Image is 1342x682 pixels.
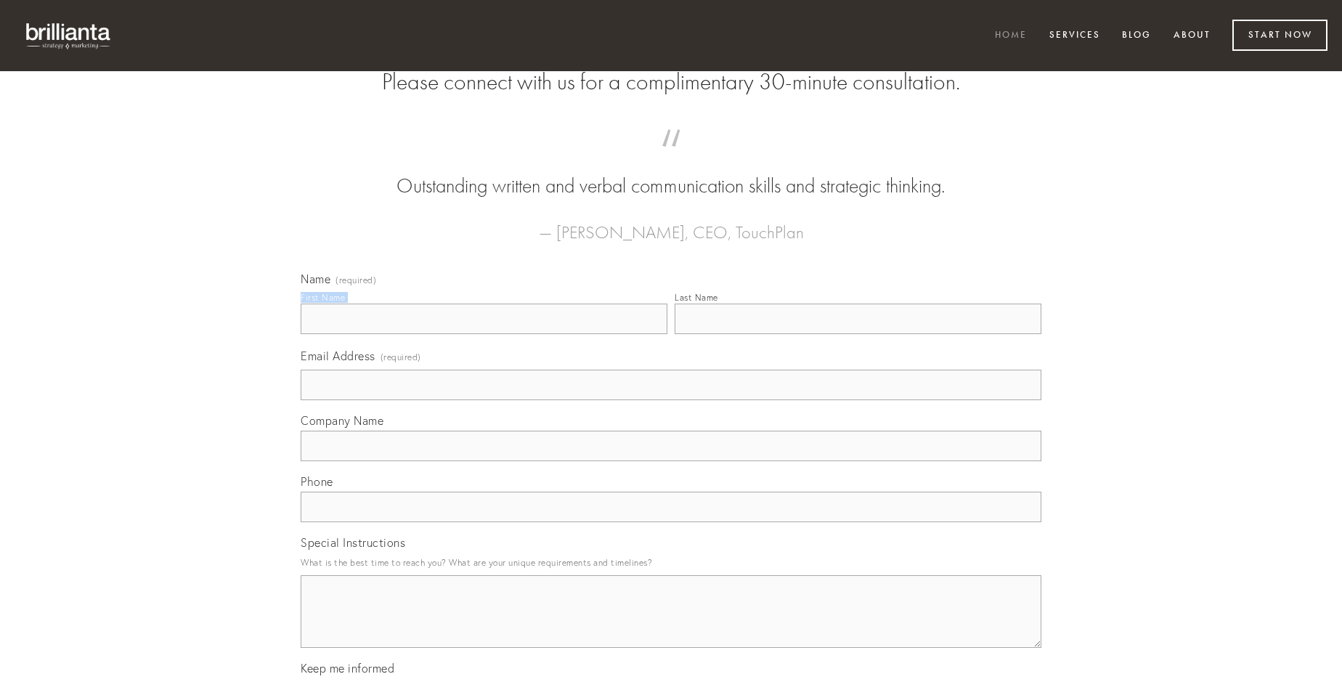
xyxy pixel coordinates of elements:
[301,349,375,363] span: Email Address
[15,15,123,57] img: brillianta - research, strategy, marketing
[301,553,1041,572] p: What is the best time to reach you? What are your unique requirements and timelines?
[1040,24,1110,48] a: Services
[985,24,1036,48] a: Home
[335,276,376,285] span: (required)
[301,413,383,428] span: Company Name
[324,144,1018,172] span: “
[301,661,394,675] span: Keep me informed
[301,474,333,489] span: Phone
[1164,24,1220,48] a: About
[301,68,1041,96] h2: Please connect with us for a complimentary 30-minute consultation.
[1113,24,1160,48] a: Blog
[301,272,330,286] span: Name
[381,347,421,367] span: (required)
[324,200,1018,247] figcaption: — [PERSON_NAME], CEO, TouchPlan
[301,292,345,303] div: First Name
[675,292,718,303] div: Last Name
[1232,20,1327,51] a: Start Now
[301,535,405,550] span: Special Instructions
[324,144,1018,200] blockquote: Outstanding written and verbal communication skills and strategic thinking.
